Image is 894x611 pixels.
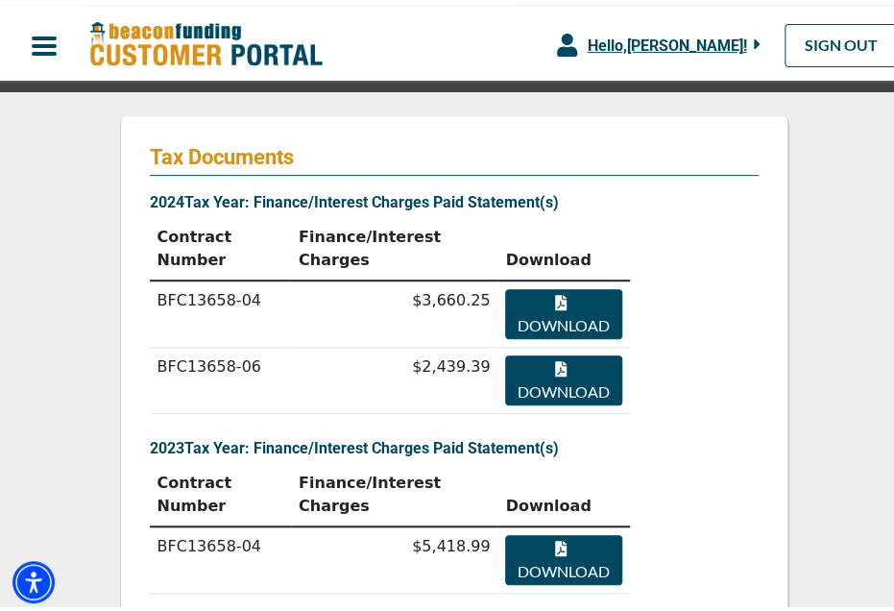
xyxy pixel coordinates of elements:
[505,284,621,334] button: Download
[497,213,629,276] th: Download
[150,276,291,343] td: BFC13658-04
[150,343,291,409] td: BFC13658-06
[291,459,497,522] th: Finance/Interest Charges
[88,16,323,65] img: Beacon Funding Customer Portal Logo
[291,522,497,589] td: $5,418.99
[150,432,759,455] p: 2023 Tax Year: Finance/Interest Charges Paid Statement(s)
[587,32,746,50] span: Hello, [PERSON_NAME] !
[150,522,291,589] td: BFC13658-04
[505,530,621,580] button: Download
[150,213,291,276] th: Contract Number
[291,343,497,409] td: $2,439.39
[497,459,629,522] th: Download
[12,556,55,599] div: Accessibility Menu
[150,459,291,522] th: Contract Number
[505,351,621,401] button: Download
[150,186,759,209] p: 2024 Tax Year: Finance/Interest Charges Paid Statement(s)
[291,213,497,276] th: Finance/Interest Charges
[291,276,497,343] td: $3,660.25
[150,140,759,165] p: Tax Documents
